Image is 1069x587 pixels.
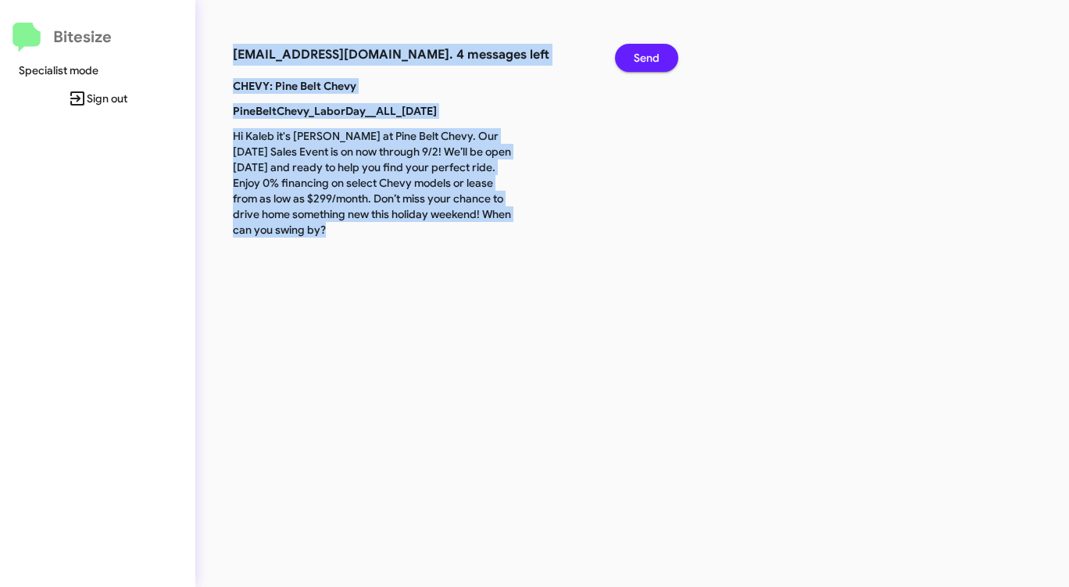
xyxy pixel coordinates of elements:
[233,104,437,118] b: PineBeltChevy_LaborDay__ALL_[DATE]
[615,44,678,72] button: Send
[221,128,527,238] p: Hi Kaleb it's [PERSON_NAME] at Pine Belt Chevy. Our [DATE] Sales Event is on now through 9/2! We’...
[13,23,112,52] a: Bitesize
[634,44,660,72] span: Send
[233,44,592,66] h3: [EMAIL_ADDRESS][DOMAIN_NAME]. 4 messages left
[13,84,183,113] span: Sign out
[233,79,356,93] b: CHEVY: Pine Belt Chevy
